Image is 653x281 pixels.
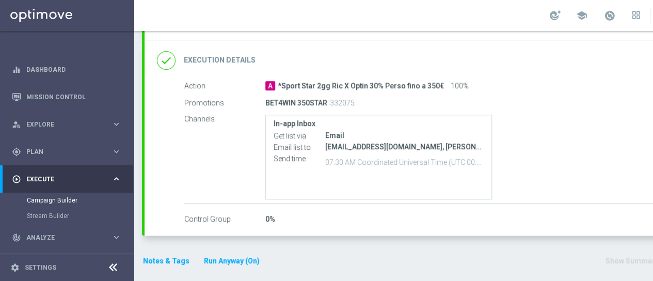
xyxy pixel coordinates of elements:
[26,149,112,155] span: Plan
[12,147,21,157] i: gps_fixed
[26,235,112,241] span: Analyze
[12,175,112,184] div: Execute
[325,157,484,167] p: 07:30 AM Coordinated Universal Time (UTC 00:00)
[26,176,112,182] span: Execute
[112,147,121,157] i: keyboard_arrow_right
[12,233,112,242] div: Analyze
[12,65,21,74] i: equalizer
[27,196,107,205] a: Campaign Builder
[26,83,121,111] a: Mission Control
[12,120,112,129] div: Explore
[184,115,265,124] label: Channels
[157,51,176,70] i: done
[184,215,265,224] label: Control Group
[25,264,56,271] a: Settings
[274,154,325,163] label: Send time
[26,121,112,128] span: Explore
[184,55,256,65] h2: Execution Details
[265,81,275,90] span: A
[112,232,121,242] i: keyboard_arrow_right
[265,98,327,107] p: BET4WIN 350STAR
[142,255,190,268] button: Notes & Tags
[112,174,121,184] i: keyboard_arrow_right
[12,175,21,184] i: play_circle_outline
[27,208,133,224] div: Stream Builder
[274,119,484,128] label: In-app Inbox
[11,66,122,74] button: equalizer Dashboard
[26,56,121,83] a: Dashboard
[10,263,20,272] i: settings
[203,255,261,268] button: Run Anyway (On)
[274,143,325,152] label: Email list to
[11,175,122,183] button: play_circle_outline Execute keyboard_arrow_right
[12,147,112,157] div: Plan
[12,83,121,111] div: Mission Control
[11,233,122,242] button: track_changes Analyze keyboard_arrow_right
[576,10,587,21] span: school
[11,93,122,101] button: Mission Control
[11,148,122,156] button: gps_fixed Plan keyboard_arrow_right
[325,142,484,152] div: massiludovici@libero.it, dario.fraccascia@sisal.it and 3 more.
[27,193,133,208] div: Campaign Builder
[12,233,21,242] i: track_changes
[330,98,355,107] p: 332075
[278,82,444,91] span: *Sport Star 2gg Ric X Optin 30% Perso fino a 350€
[184,98,265,107] label: Promotions
[27,212,107,220] a: Stream Builder
[112,119,121,129] i: keyboard_arrow_right
[325,130,484,140] div: Email
[184,82,265,91] label: Action
[451,82,469,91] span: 100%
[274,131,325,140] label: Get list via
[12,56,121,83] div: Dashboard
[11,120,122,129] button: person_search Explore keyboard_arrow_right
[12,120,21,129] i: person_search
